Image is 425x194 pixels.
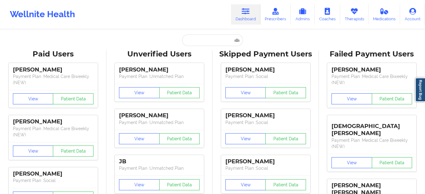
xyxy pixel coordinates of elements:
button: View [332,93,372,104]
button: View [225,179,266,190]
a: Report Bug [415,78,425,102]
button: View [119,87,160,98]
button: Patient Data [372,157,412,168]
button: Patient Data [159,87,200,98]
p: Payment Plan : Medical Care Biweekly (NEW) [13,126,93,138]
div: [PERSON_NAME] [13,66,93,73]
a: Admins [291,4,315,25]
div: Skipped Payment Users [217,49,315,59]
button: View [13,145,54,157]
button: Patient Data [159,179,200,190]
div: [PERSON_NAME] [119,66,200,73]
div: Paid Users [4,49,102,59]
p: Payment Plan : Social [225,165,306,171]
a: Coaches [315,4,340,25]
button: Patient Data [265,87,306,98]
div: [DEMOGRAPHIC_DATA][PERSON_NAME] [332,118,412,137]
button: View [332,157,372,168]
p: Payment Plan : Medical Care Biweekly (NEW) [13,73,93,86]
div: [PERSON_NAME] [332,66,412,73]
button: View [225,133,266,144]
div: Unverified Users [111,49,209,59]
p: Payment Plan : Unmatched Plan [119,119,200,126]
div: [PERSON_NAME] [225,66,306,73]
button: Patient Data [53,145,93,157]
button: View [119,179,160,190]
div: JB [119,158,200,165]
div: [PERSON_NAME] [225,112,306,119]
div: Failed Payment Users [323,49,421,59]
button: View [119,133,160,144]
p: Payment Plan : Social [225,119,306,126]
div: [PERSON_NAME] [225,158,306,165]
a: Dashboard [231,4,260,25]
a: Medications [369,4,400,25]
p: Payment Plan : Unmatched Plan [119,73,200,80]
div: [PERSON_NAME] [119,112,200,119]
div: [PERSON_NAME] [13,118,93,125]
a: Prescribers [260,4,291,25]
div: [PERSON_NAME] [13,170,93,177]
button: View [13,93,54,104]
button: Patient Data [159,133,200,144]
button: Patient Data [53,93,93,104]
p: Payment Plan : Medical Care Biweekly (NEW) [332,73,412,86]
button: View [225,87,266,98]
p: Payment Plan : Unmatched Plan [119,165,200,171]
p: Payment Plan : Medical Care Biweekly (NEW) [332,137,412,149]
p: Payment Plan : Social [13,177,93,184]
button: Patient Data [265,179,306,190]
p: Payment Plan : Social [225,73,306,80]
a: Account [400,4,425,25]
button: Patient Data [372,93,412,104]
a: Therapists [340,4,369,25]
button: Patient Data [265,133,306,144]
